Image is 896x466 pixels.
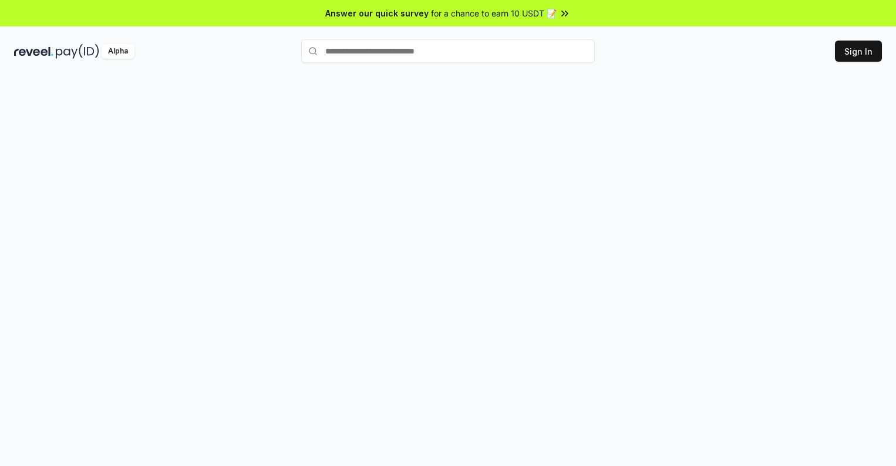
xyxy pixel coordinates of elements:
[14,44,53,59] img: reveel_dark
[56,44,99,59] img: pay_id
[835,41,882,62] button: Sign In
[431,7,557,19] span: for a chance to earn 10 USDT 📝
[102,44,134,59] div: Alpha
[325,7,429,19] span: Answer our quick survey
